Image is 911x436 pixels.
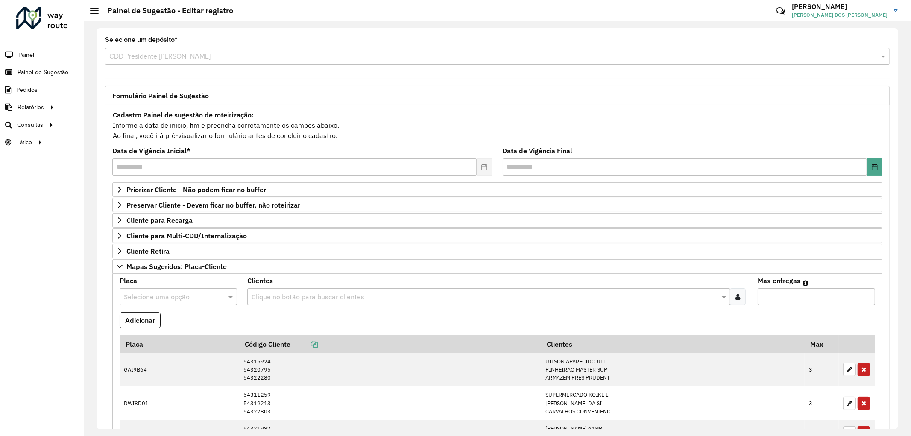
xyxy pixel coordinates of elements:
[18,68,68,77] span: Painel de Sugestão
[120,312,161,328] button: Adicionar
[239,335,541,353] th: Código Cliente
[541,386,805,420] td: SUPERMERCADO KOIKE L [PERSON_NAME] DA SI CARVALHOS CONVENIENC
[792,3,888,11] h3: [PERSON_NAME]
[126,263,227,270] span: Mapas Sugeridos: Placa-Cliente
[112,228,882,243] a: Cliente para Multi-CDD/Internalização
[290,340,318,348] a: Copiar
[120,353,239,386] td: GAI9B64
[112,109,882,141] div: Informe a data de inicio, fim e preencha corretamente os campos abaixo. Ao final, você irá pré-vi...
[112,213,882,228] a: Cliente para Recarga
[503,146,573,156] label: Data de Vigência Final
[247,275,273,286] label: Clientes
[16,85,38,94] span: Pedidos
[867,158,882,176] button: Choose Date
[805,386,839,420] td: 3
[126,202,300,208] span: Preservar Cliente - Devem ficar no buffer, não roteirizar
[541,335,805,353] th: Clientes
[126,186,266,193] span: Priorizar Cliente - Não podem ficar no buffer
[126,217,193,224] span: Cliente para Recarga
[805,335,839,353] th: Max
[99,6,233,15] h2: Painel de Sugestão - Editar registro
[17,120,43,129] span: Consultas
[112,244,882,258] a: Cliente Retira
[239,353,541,386] td: 54315924 54320795 54322280
[112,259,882,274] a: Mapas Sugeridos: Placa-Cliente
[792,11,888,19] span: [PERSON_NAME] DOS [PERSON_NAME]
[112,146,190,156] label: Data de Vigência Inicial
[18,103,44,112] span: Relatórios
[120,275,137,286] label: Placa
[16,138,32,147] span: Tático
[771,2,790,20] a: Contato Rápido
[105,35,177,45] label: Selecione um depósito
[758,275,800,286] label: Max entregas
[112,92,209,99] span: Formulário Painel de Sugestão
[805,353,839,386] td: 3
[239,386,541,420] td: 54311259 54319213 54327803
[126,248,170,255] span: Cliente Retira
[803,280,808,287] em: Máximo de clientes que serão colocados na mesma rota com os clientes informados
[120,386,239,420] td: DWI8D01
[126,232,247,239] span: Cliente para Multi-CDD/Internalização
[112,182,882,197] a: Priorizar Cliente - Não podem ficar no buffer
[18,50,34,59] span: Painel
[541,353,805,386] td: UILSON APARECIDO ULI PINHEIRAO MASTER SUP ARMAZEM PRES PRUDENT
[113,111,254,119] strong: Cadastro Painel de sugestão de roteirização:
[120,335,239,353] th: Placa
[112,198,882,212] a: Preservar Cliente - Devem ficar no buffer, não roteirizar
